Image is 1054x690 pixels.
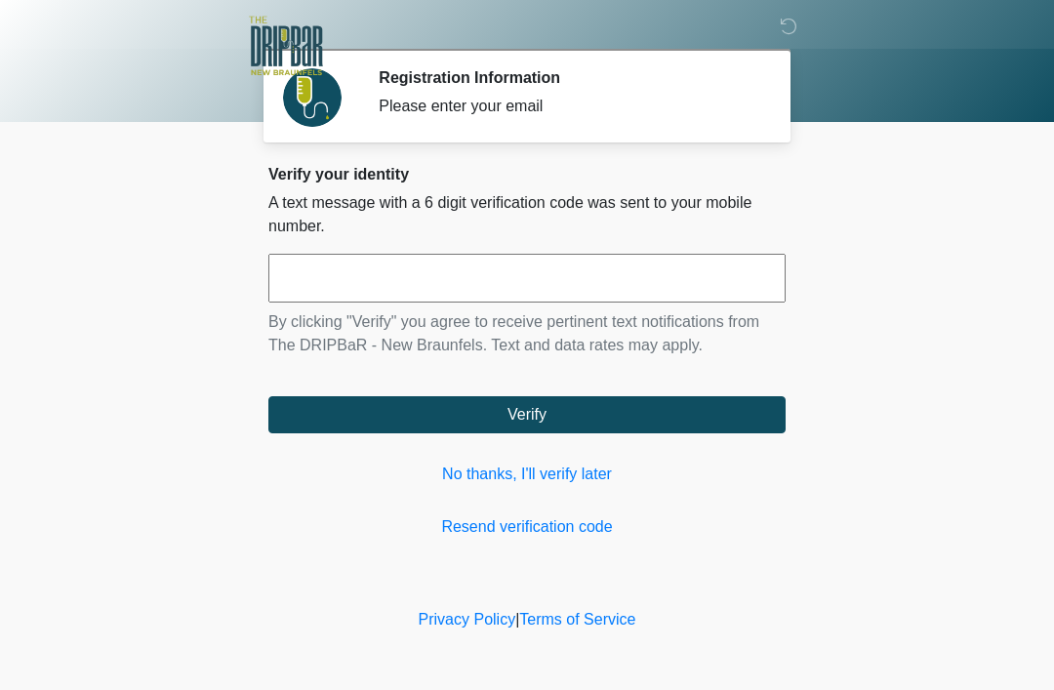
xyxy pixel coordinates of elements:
[268,463,786,486] a: No thanks, I'll verify later
[268,165,786,183] h2: Verify your identity
[515,611,519,628] a: |
[249,15,323,78] img: The DRIPBaR - New Braunfels Logo
[268,310,786,357] p: By clicking "Verify" you agree to receive pertinent text notifications from The DRIPBaR - New Bra...
[419,611,516,628] a: Privacy Policy
[283,68,342,127] img: Agent Avatar
[268,191,786,238] p: A text message with a 6 digit verification code was sent to your mobile number.
[379,95,756,118] div: Please enter your email
[268,515,786,539] a: Resend verification code
[519,611,635,628] a: Terms of Service
[268,396,786,433] button: Verify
